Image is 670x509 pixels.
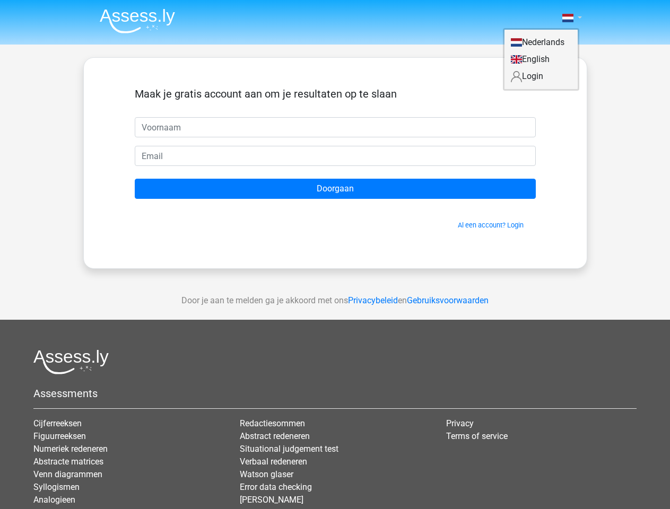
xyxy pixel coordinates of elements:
a: Cijferreeksen [33,418,82,428]
a: Error data checking [240,482,312,492]
h5: Assessments [33,387,637,400]
a: Privacybeleid [348,295,398,305]
input: Doorgaan [135,179,536,199]
input: Email [135,146,536,166]
a: Verbaal redeneren [240,457,307,467]
a: Privacy [446,418,474,428]
a: Watson glaser [240,469,293,479]
a: Login [504,68,578,85]
a: Terms of service [446,431,508,441]
a: Gebruiksvoorwaarden [407,295,489,305]
img: Assessly [100,8,175,33]
a: Venn diagrammen [33,469,102,479]
img: Assessly logo [33,349,109,374]
a: Abstract redeneren [240,431,310,441]
a: Nederlands [504,34,578,51]
a: Syllogismen [33,482,80,492]
a: Figuurreeksen [33,431,86,441]
a: Situational judgement test [240,444,338,454]
input: Voornaam [135,117,536,137]
a: Al een account? Login [458,221,524,229]
a: [PERSON_NAME] [240,495,303,505]
a: Redactiesommen [240,418,305,428]
a: Analogieen [33,495,75,505]
a: Abstracte matrices [33,457,103,467]
a: English [504,51,578,68]
a: Numeriek redeneren [33,444,108,454]
h5: Maak je gratis account aan om je resultaten op te slaan [135,87,536,100]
